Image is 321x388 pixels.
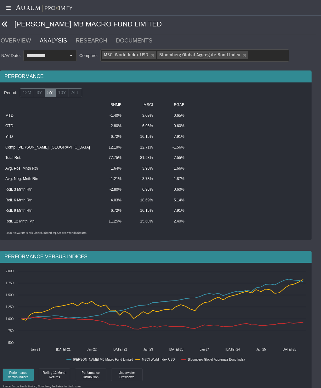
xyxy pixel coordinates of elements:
[75,368,106,381] div: Performance Distribution
[157,205,188,216] td: 7.91%
[100,49,289,62] dx-tag-box: MSCI World Index USD Bloomberg Global Aggregate Bond Index
[94,174,125,184] td: -1.21%
[125,195,157,206] td: 18.69%
[94,110,125,121] td: -1.40%
[104,52,148,58] span: MSCI World Index USD
[94,205,125,216] td: 6.72%
[256,348,266,351] text: Jan-25
[125,100,157,110] td: MSCI
[113,370,141,379] div: Underwater Drawdown
[157,100,188,110] td: BGAB
[157,153,188,163] td: -7.55%
[7,232,305,235] p: ASource: Aurum Funds Limited, Bloomberg, See below for disclosures
[94,216,125,227] td: 11.25%
[2,142,94,153] td: Comp. [PERSON_NAME]. [GEOGRAPHIC_DATA]
[157,163,188,174] td: 1.66%
[142,358,175,361] text: MSCI World Index USD
[125,153,157,163] td: 81.93%
[56,348,70,351] text: [DATE]-21
[169,348,183,351] text: [DATE]-23
[101,50,156,59] div: MSCI World Index USD
[156,50,248,59] div: Bloomberg Global Aggregate Bond Index
[31,348,40,351] text: Jan-21
[94,142,125,153] td: 12.19%
[77,53,100,59] div: Compare:
[2,153,94,163] td: Total Ret.
[2,216,94,227] td: Roll. 12 Mnth Rtn
[16,5,72,12] img: Aurum-Proximity%20white.svg
[75,34,115,47] a: RESEARCH
[2,205,94,216] td: Roll. 9 Mnth Rtn
[39,34,75,47] a: ANALYSIS
[125,216,157,227] td: 15.68%
[2,132,94,142] td: YTD
[6,293,14,297] text: 1 500
[157,142,188,153] td: -1.56%
[55,88,69,97] label: 10Y
[45,88,56,97] label: 5Y
[157,216,188,227] td: 2.40%
[125,121,157,132] td: 6.96%
[125,110,157,121] td: 3.09%
[125,163,157,174] td: 3.90%
[6,269,14,273] text: 2 000
[157,132,188,142] td: 7.91%
[188,358,245,361] text: Bloomberg Global Aggregate Bond Index
[111,368,143,381] div: Underwater Drawdown
[8,329,14,333] text: 750
[157,184,188,195] td: 0.60%
[125,205,157,216] td: 16.15%
[34,88,45,97] label: 3Y
[94,195,125,206] td: 4.03%
[6,317,14,321] text: 1 000
[225,348,240,351] text: [DATE]-24
[66,50,76,61] div: Select
[94,163,125,174] td: 1.64%
[200,348,210,351] text: Jan-24
[6,305,14,309] text: 1 250
[8,341,14,345] text: 500
[157,110,188,121] td: 0.65%
[6,281,14,285] text: 1 750
[144,348,153,351] text: Jan-23
[39,368,70,381] div: Rolling 12 Month Returns
[20,88,34,97] label: 12M
[159,52,240,58] span: Bloomberg Global Aggregate Bond Index
[2,121,94,132] td: QTD
[157,195,188,206] td: 5.14%
[2,184,94,195] td: Roll. 3 Mnth Rtn
[87,348,97,351] text: Jan-22
[3,368,34,381] div: Performance Versus Indices
[2,195,94,206] td: Roll. 6 Mnth Rtn
[94,100,125,110] td: BHMB
[113,348,127,351] text: [DATE]-22
[157,121,188,132] td: 0.60%
[94,184,125,195] td: -2.80%
[69,88,82,97] label: ALL
[73,358,133,361] text: [PERSON_NAME] MB Macro Fund Limited
[40,370,69,379] div: Rolling 12 Month Returns
[2,163,94,174] td: Avg. Pos. Mnth Rtn
[125,174,157,184] td: -3.73%
[115,34,160,47] a: DOCUMENTS
[2,110,94,121] td: MTD
[94,132,125,142] td: 6.72%
[125,142,157,153] td: 12.71%
[94,153,125,163] td: 77.75%
[2,174,94,184] td: Avg. Neg. Mnth Rtn
[282,348,296,351] text: [DATE]-25
[125,132,157,142] td: 16.15%
[4,370,32,379] div: Performance Versus Indices
[76,370,105,379] div: Performance Distribution
[125,184,157,195] td: 6.96%
[157,174,188,184] td: -1.87%
[94,121,125,132] td: -2.80%
[2,87,20,98] div: Period:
